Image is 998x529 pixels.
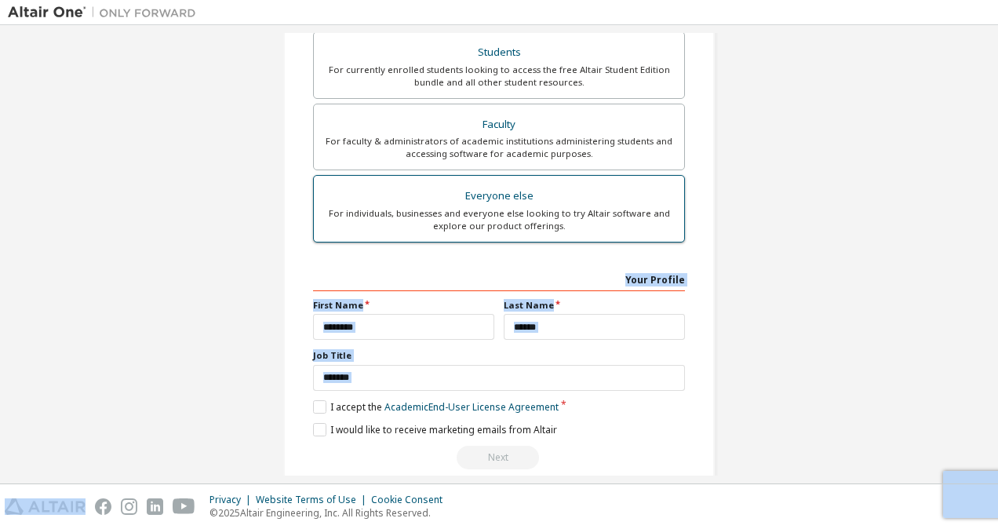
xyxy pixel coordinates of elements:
label: Last Name [504,299,685,312]
img: altair_logo.svg [5,498,86,515]
div: Everyone else [323,185,675,207]
img: youtube.svg [173,498,195,515]
div: Email already exists [313,446,685,469]
div: Students [323,42,675,64]
div: For faculty & administrators of academic institutions administering students and accessing softwa... [323,135,675,160]
div: Your Profile [313,266,685,291]
label: Job Title [313,349,685,362]
label: I accept the [313,400,559,414]
label: I would like to receive marketing emails from Altair [313,423,557,436]
div: Cookie Consent [371,494,452,506]
div: Faculty [323,114,675,136]
p: © 2025 Altair Engineering, Inc. All Rights Reserved. [209,506,452,520]
div: For currently enrolled students looking to access the free Altair Student Edition bundle and all ... [323,64,675,89]
a: Academic End-User License Agreement [384,400,559,414]
div: For individuals, businesses and everyone else looking to try Altair software and explore our prod... [323,207,675,232]
img: linkedin.svg [147,498,163,515]
img: facebook.svg [95,498,111,515]
label: First Name [313,299,494,312]
div: Website Terms of Use [256,494,371,506]
div: Privacy [209,494,256,506]
img: instagram.svg [121,498,137,515]
img: Altair One [8,5,204,20]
